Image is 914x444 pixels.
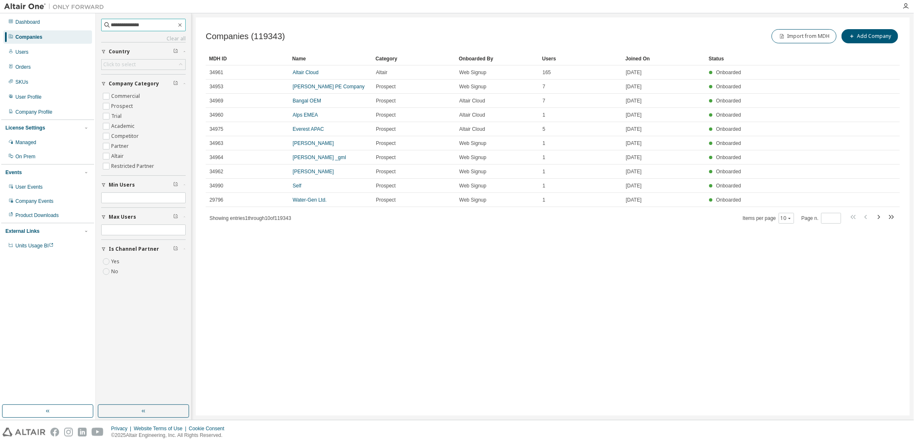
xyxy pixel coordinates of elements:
label: Academic [111,121,136,131]
a: Everest APAC [293,126,324,132]
div: Company Profile [15,109,52,115]
a: Alps EMEA [293,112,318,118]
span: Prospect [376,83,396,90]
span: 34960 [209,112,223,118]
span: Altair Cloud [459,126,485,132]
span: Web Signup [459,83,486,90]
span: Web Signup [459,182,486,189]
span: Prospect [376,182,396,189]
div: Click to select [103,61,136,68]
button: Import from MDH [772,29,837,43]
label: Trial [111,111,123,121]
div: Events [5,169,22,176]
img: Altair One [4,2,108,11]
span: Onboarded [716,126,741,132]
a: [PERSON_NAME] [293,140,334,146]
button: Max Users [101,208,186,226]
a: Clear all [101,35,186,42]
label: Yes [111,257,121,267]
div: Companies [15,34,42,40]
span: Clear filter [173,48,178,55]
span: Onboarded [716,183,741,189]
div: Product Downloads [15,212,59,219]
img: youtube.svg [92,428,104,437]
span: Prospect [376,154,396,161]
span: [DATE] [626,69,642,76]
span: 34963 [209,140,223,147]
div: Company Events [15,198,53,205]
span: 34969 [209,97,223,104]
a: [PERSON_NAME] _gml [293,155,346,160]
span: Company Category [109,80,159,87]
span: Web Signup [459,168,486,175]
span: 1 [543,182,545,189]
span: 29796 [209,197,223,203]
span: [DATE] [626,83,642,90]
span: Clear filter [173,246,178,252]
div: Users [542,52,619,65]
span: 34962 [209,168,223,175]
div: Managed [15,139,36,146]
span: Min Users [109,182,135,188]
div: License Settings [5,125,45,131]
label: Competitor [111,131,140,141]
div: Cookie Consent [189,425,229,432]
span: Onboarded [716,98,741,104]
div: Website Terms of Use [134,425,189,432]
span: Is Channel Partner [109,246,159,252]
a: [PERSON_NAME] PE Company [293,84,365,90]
img: linkedin.svg [78,428,87,437]
span: [DATE] [626,140,642,147]
span: Prospect [376,126,396,132]
button: 10 [781,215,792,222]
div: MDH ID [209,52,286,65]
div: User Profile [15,94,42,100]
a: [PERSON_NAME] [293,169,334,175]
div: Orders [15,64,31,70]
span: [DATE] [626,126,642,132]
span: 165 [543,69,551,76]
span: Prospect [376,140,396,147]
label: Altair [111,151,125,161]
span: [DATE] [626,168,642,175]
span: 7 [543,83,545,90]
p: © 2025 Altair Engineering, Inc. All Rights Reserved. [111,432,229,439]
label: Partner [111,141,130,151]
div: External Links [5,228,40,234]
span: Altair Cloud [459,112,485,118]
span: 34961 [209,69,223,76]
div: Name [292,52,369,65]
span: Onboarded [716,155,741,160]
span: Web Signup [459,69,486,76]
span: Items per page [743,213,794,224]
span: Clear filter [173,214,178,220]
div: Category [376,52,452,65]
div: Click to select [102,60,185,70]
div: Users [15,49,28,55]
span: [DATE] [626,97,642,104]
img: instagram.svg [64,428,73,437]
span: 1 [543,112,545,118]
div: SKUs [15,79,28,85]
span: 1 [543,168,545,175]
span: Clear filter [173,80,178,87]
span: Web Signup [459,140,486,147]
span: Page n. [802,213,841,224]
label: Prospect [111,101,134,111]
span: 7 [543,97,545,104]
div: Dashboard [15,19,40,25]
div: Status [709,52,850,65]
span: Onboarded [716,197,741,203]
button: Add Company [842,29,898,43]
span: Showing entries 1 through 10 of 119343 [209,215,291,221]
span: [DATE] [626,154,642,161]
span: 1 [543,154,545,161]
img: facebook.svg [50,428,59,437]
span: Web Signup [459,154,486,161]
div: User Events [15,184,42,190]
span: Prospect [376,112,396,118]
span: 34975 [209,126,223,132]
div: Onboarded By [459,52,535,65]
span: 34964 [209,154,223,161]
span: Onboarded [716,84,741,90]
